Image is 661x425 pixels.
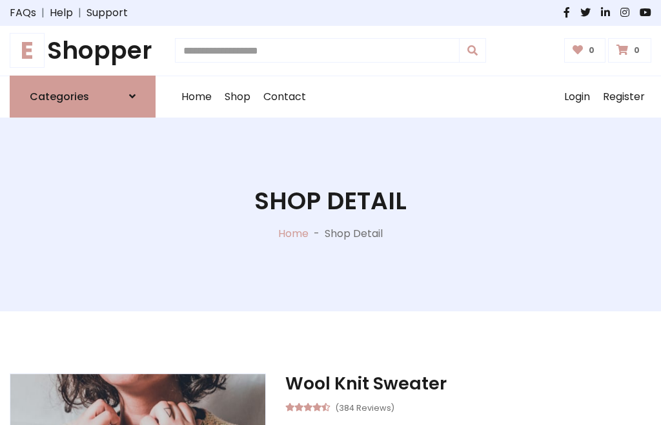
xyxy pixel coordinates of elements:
[585,45,598,56] span: 0
[254,187,407,216] h1: Shop Detail
[218,76,257,118] a: Shop
[285,373,651,394] h3: Wool Knit Sweater
[335,399,394,415] small: (384 Reviews)
[50,5,73,21] a: Help
[30,90,89,103] h6: Categories
[278,226,309,241] a: Home
[558,76,596,118] a: Login
[10,36,156,65] a: EShopper
[325,226,383,242] p: Shop Detail
[86,5,128,21] a: Support
[608,38,651,63] a: 0
[10,33,45,68] span: E
[175,76,218,118] a: Home
[631,45,643,56] span: 0
[10,36,156,65] h1: Shopper
[309,226,325,242] p: -
[73,5,86,21] span: |
[36,5,50,21] span: |
[10,76,156,118] a: Categories
[564,38,606,63] a: 0
[257,76,312,118] a: Contact
[10,5,36,21] a: FAQs
[596,76,651,118] a: Register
